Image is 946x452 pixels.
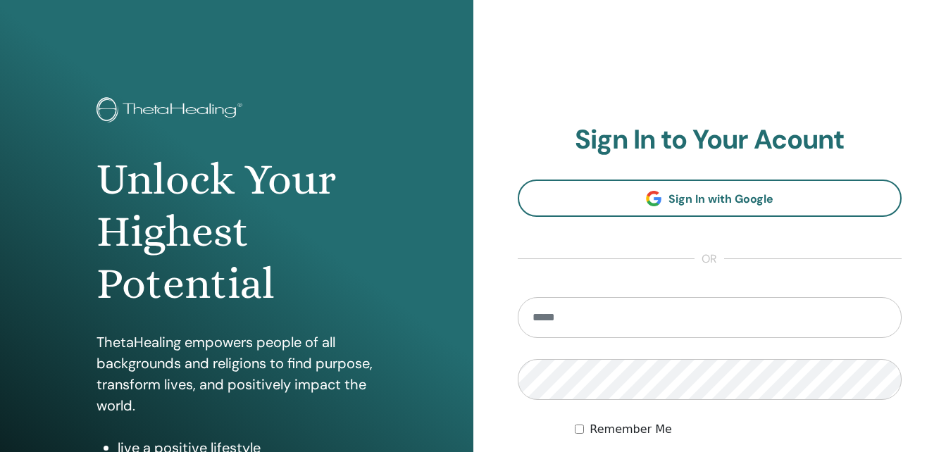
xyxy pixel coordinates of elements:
[575,421,902,438] div: Keep me authenticated indefinitely or until I manually logout
[518,180,902,217] a: Sign In with Google
[97,153,377,310] h1: Unlock Your Highest Potential
[97,332,377,416] p: ThetaHealing empowers people of all backgrounds and religions to find purpose, transform lives, a...
[668,192,773,206] span: Sign In with Google
[518,124,902,156] h2: Sign In to Your Acount
[695,251,724,268] span: or
[590,421,672,438] label: Remember Me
